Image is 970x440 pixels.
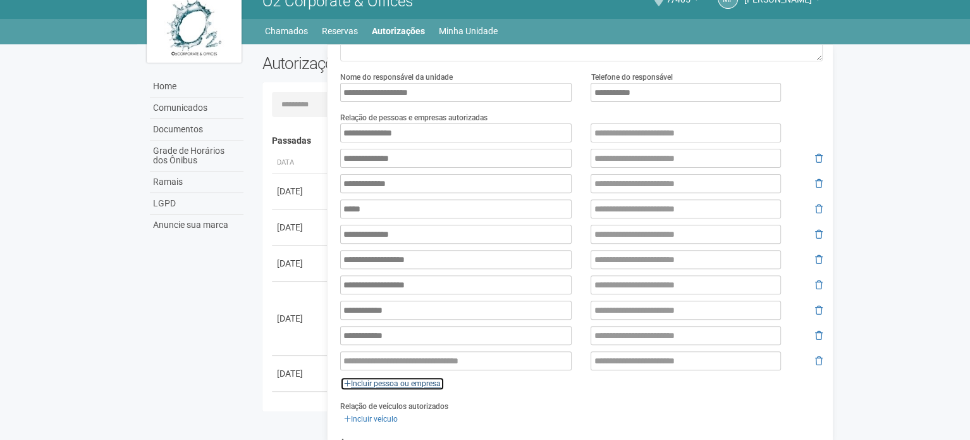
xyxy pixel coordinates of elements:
i: Remover [815,280,823,289]
a: Chamados [265,22,308,40]
a: Ramais [150,172,243,193]
a: Minha Unidade [439,22,498,40]
th: Data [272,153,329,173]
div: [DATE] [277,221,324,234]
i: Remover [815,356,823,365]
a: Grade de Horários dos Ônibus [150,141,243,172]
a: Documentos [150,119,243,141]
a: LGPD [150,193,243,215]
label: Relação de veículos autorizados [340,401,448,412]
i: Remover [815,331,823,340]
div: [DATE] [277,312,324,325]
i: Remover [815,306,823,315]
div: [DATE] [277,367,324,380]
a: Reservas [322,22,358,40]
a: Home [150,76,243,97]
label: Nome do responsável da unidade [340,72,453,83]
label: Telefone do responsável [591,72,672,83]
a: Anuncie sua marca [150,215,243,236]
i: Remover [815,255,823,264]
a: Autorizações [372,22,425,40]
div: [DATE] [277,257,324,270]
a: Incluir pessoa ou empresa [340,377,445,391]
h2: Autorizações [262,54,533,73]
a: Incluir veículo [340,412,402,426]
h4: Passadas [272,136,814,146]
i: Remover [815,154,823,163]
i: Remover [815,204,823,213]
i: Remover [815,179,823,188]
a: Comunicados [150,97,243,119]
div: [DATE] [277,185,324,198]
label: Relação de pessoas e empresas autorizadas [340,112,488,123]
i: Remover [815,230,823,239]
